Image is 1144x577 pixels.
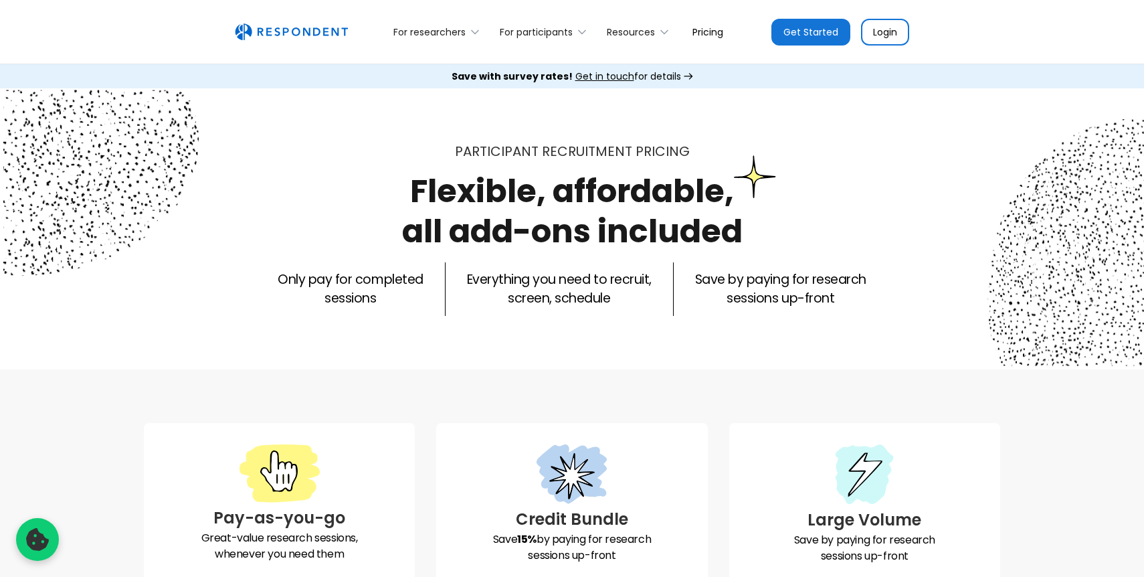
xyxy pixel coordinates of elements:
[235,23,348,41] img: Untitled UI logotext
[155,506,404,530] h3: Pay-as-you-go
[500,25,573,39] div: For participants
[607,25,655,39] div: Resources
[393,25,466,39] div: For researchers
[695,270,866,308] p: Save by paying for research sessions up-front
[455,142,632,161] span: Participant recruitment
[861,19,909,46] a: Login
[636,142,690,161] span: PRICING
[155,530,404,562] p: Great-value research sessions, whenever you need them
[386,16,492,48] div: For researchers
[452,70,681,83] div: for details
[447,507,696,531] h3: Credit Bundle
[575,70,634,83] span: Get in touch
[682,16,734,48] a: Pricing
[740,532,989,564] p: Save by paying for research sessions up-front
[492,16,599,48] div: For participants
[740,508,989,532] h3: Large Volume
[771,19,850,46] a: Get Started
[235,23,348,41] a: home
[278,270,423,308] p: Only pay for completed sessions
[452,70,573,83] strong: Save with survey rates!
[517,531,537,547] strong: 15%
[447,531,696,564] p: Save by paying for research sessions up-front
[599,16,682,48] div: Resources
[402,169,743,254] h1: Flexible, affordable, all add-ons included
[467,270,652,308] p: Everything you need to recruit, screen, schedule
